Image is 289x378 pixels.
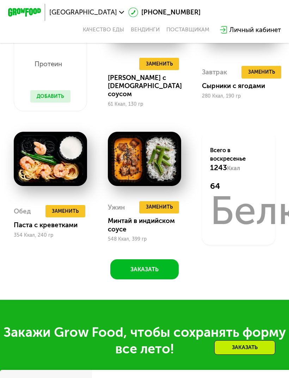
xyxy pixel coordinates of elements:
[146,203,173,211] span: Заменить
[49,9,117,16] span: [GEOGRAPHIC_DATA]
[166,26,209,33] div: поставщикам
[108,217,188,233] div: Минтай в индийском соусе
[131,26,160,33] a: Вендинги
[210,146,267,173] div: Всего в воскресенье
[108,74,188,98] div: [PERSON_NAME] с [DEMOGRAPHIC_DATA] соусом
[128,7,201,17] a: [PHONE_NUMBER]
[227,165,240,172] span: Ккал
[30,61,67,68] p: Протеин
[202,93,276,99] div: 280 Ккал, 190 гр
[45,205,85,217] button: Заменить
[14,233,87,238] div: 354 Ккал, 240 гр
[30,90,70,103] button: Добавить
[108,236,182,242] div: 548 Ккал, 399 гр
[202,66,227,78] div: Завтрак
[108,101,182,107] div: 61 Ккал, 130 гр
[241,66,281,78] button: Заменить
[248,68,275,76] span: Заменить
[14,221,94,229] div: Паста с креветками
[14,205,31,217] div: Обед
[210,163,227,172] span: 1243
[229,25,281,35] div: Личный кабинет
[52,207,79,215] span: Заменить
[146,60,173,68] span: Заменить
[83,26,124,33] a: Качество еды
[214,340,275,355] div: Заказать
[139,58,179,70] button: Заменить
[108,201,125,213] div: Ужин
[139,201,179,213] button: Заменить
[110,259,179,279] button: Заказать
[202,82,282,90] div: Сырники с ягодами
